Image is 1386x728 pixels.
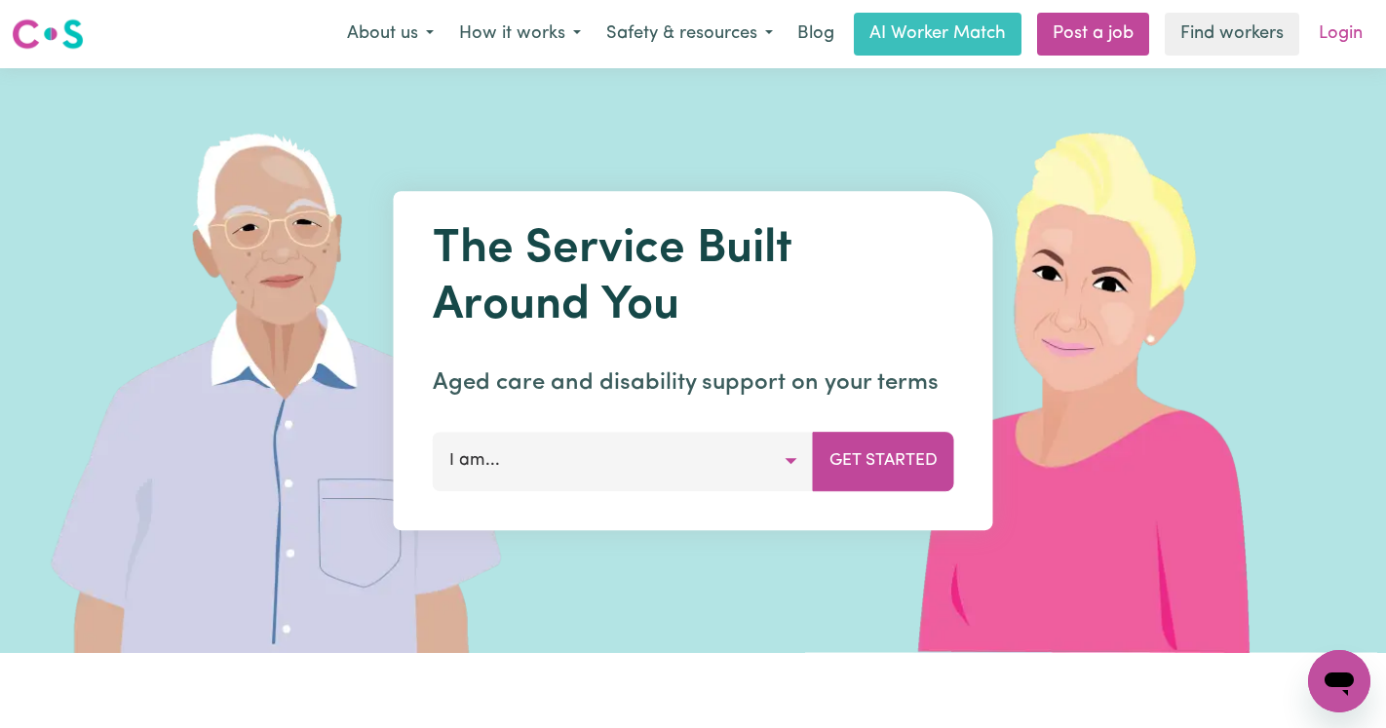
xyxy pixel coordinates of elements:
[594,14,786,55] button: Safety & resources
[813,432,954,490] button: Get Started
[433,222,954,334] h1: The Service Built Around You
[854,13,1021,56] a: AI Worker Match
[334,14,446,55] button: About us
[433,365,954,401] p: Aged care and disability support on your terms
[786,13,846,56] a: Blog
[12,12,84,57] a: Careseekers logo
[1307,13,1374,56] a: Login
[12,17,84,52] img: Careseekers logo
[1308,650,1370,712] iframe: Button to launch messaging window
[1165,13,1299,56] a: Find workers
[1037,13,1149,56] a: Post a job
[433,432,814,490] button: I am...
[446,14,594,55] button: How it works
